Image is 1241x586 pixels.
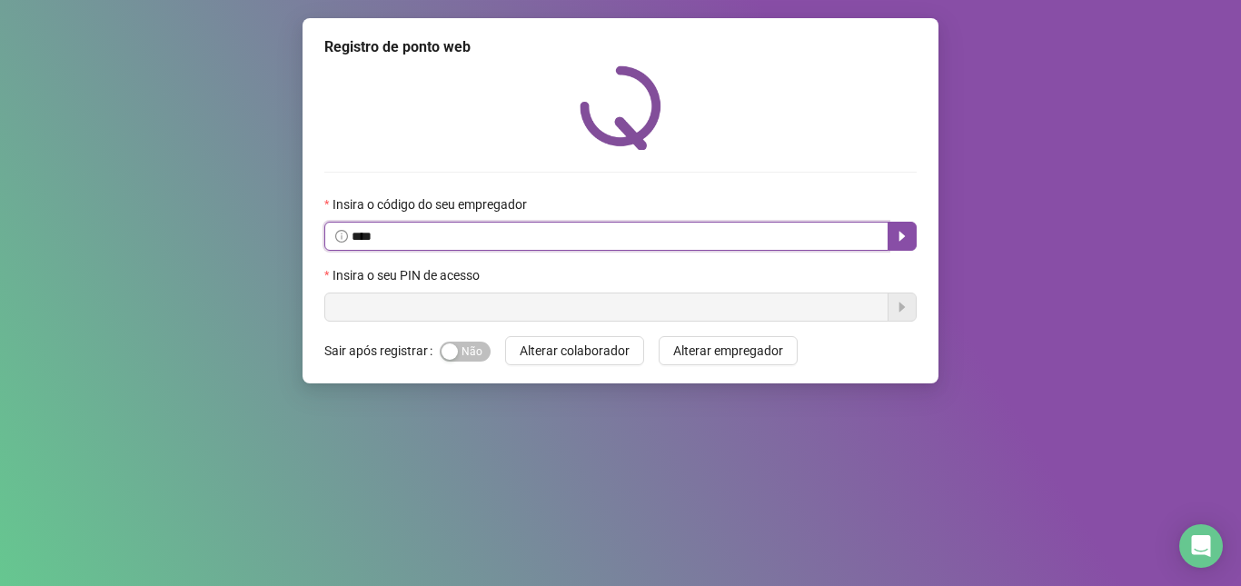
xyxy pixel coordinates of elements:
label: Insira o seu PIN de acesso [324,265,491,285]
span: info-circle [335,230,348,243]
label: Insira o código do seu empregador [324,194,539,214]
span: caret-right [895,229,909,243]
button: Alterar empregador [659,336,798,365]
div: Open Intercom Messenger [1179,524,1223,568]
span: Alterar colaborador [520,341,630,361]
img: QRPoint [580,65,661,150]
button: Alterar colaborador [505,336,644,365]
div: Registro de ponto web [324,36,917,58]
span: Alterar empregador [673,341,783,361]
label: Sair após registrar [324,336,440,365]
